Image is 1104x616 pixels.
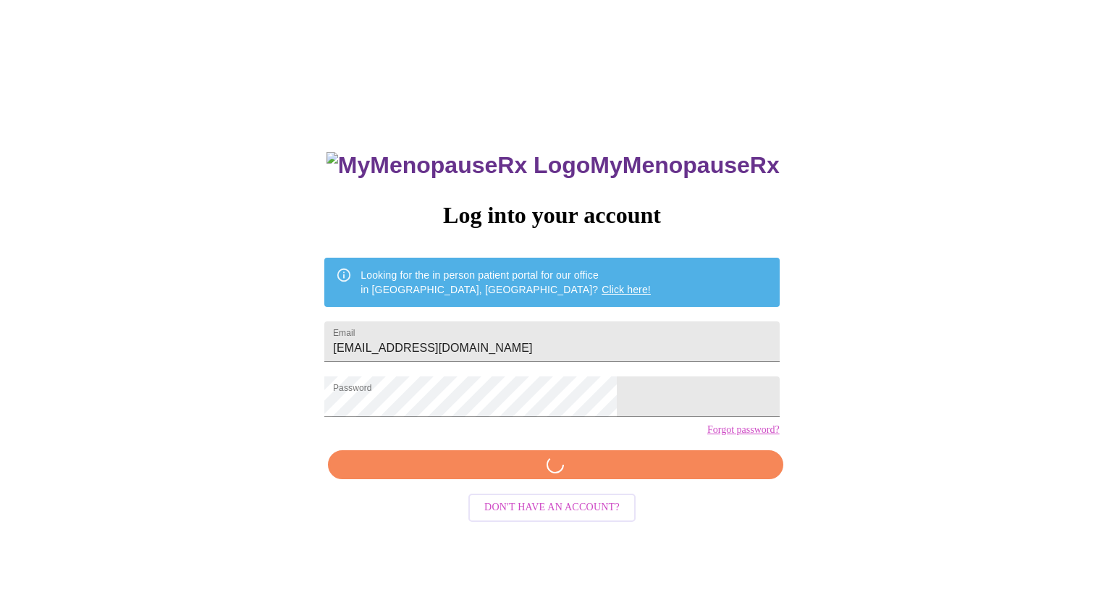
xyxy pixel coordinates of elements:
[602,284,651,295] a: Click here!
[361,262,651,303] div: Looking for the in person patient portal for our office in [GEOGRAPHIC_DATA], [GEOGRAPHIC_DATA]?
[468,494,636,522] button: Don't have an account?
[465,500,639,512] a: Don't have an account?
[324,202,779,229] h3: Log into your account
[326,152,780,179] h3: MyMenopauseRx
[707,424,780,436] a: Forgot password?
[326,152,590,179] img: MyMenopauseRx Logo
[484,499,620,517] span: Don't have an account?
